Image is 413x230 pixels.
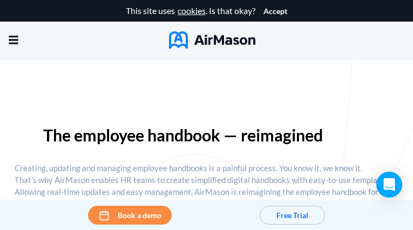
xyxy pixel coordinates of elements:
p: Creating, updating and managing employee handbooks is a painful process. You know it, we know it.... [15,162,398,209]
button: Free Trial [260,206,325,225]
img: AirMason Logo [169,31,255,49]
button: Accept cookies [263,7,287,16]
button: Book a demo [88,206,172,225]
div: Open Intercom Messenger [376,172,402,198]
p: The employee handbook — reimagined [43,126,369,145]
a: cookies [178,6,206,16]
